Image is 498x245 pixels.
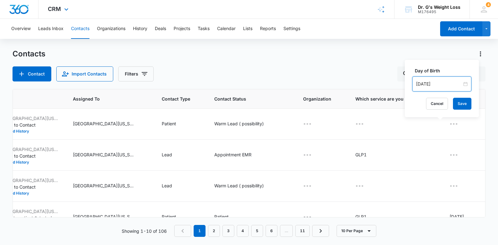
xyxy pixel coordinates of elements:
div: Organization - - Select to Edit Field [303,151,323,159]
button: Add History [3,191,33,195]
a: Page 5 [251,225,263,237]
div: Lead [162,151,172,158]
span: Organization [303,96,331,102]
div: Warm Lead ( possibility) [214,182,264,189]
div: Assigned To - Boca Florida - Select to Edit Field [73,213,147,221]
div: Lead [162,182,172,189]
div: Organization - - Select to Edit Field [303,213,323,221]
div: --- [303,120,312,128]
div: [DATE] [450,213,464,220]
div: Assigned To - Boca Florida - Select to Edit Field [73,120,147,128]
button: Organizations [97,19,125,39]
span: Which service are you interested in? [355,96,434,102]
span: Assigned To [73,96,138,102]
div: Contact Type - Lead - Select to Edit Field [162,182,183,190]
button: Lists [243,19,252,39]
button: History [133,19,147,39]
button: Add History [3,160,33,164]
div: Contact Status - Warm Lead ( possibility) - Select to Edit Field [214,182,275,190]
div: Contact Status - Patient - Select to Edit Field [214,213,240,221]
div: --- [450,120,458,128]
label: Day of Birth [415,67,474,74]
div: Day of Birth - -492566400 - Select to Edit Field [450,213,475,221]
button: Add Contact [440,21,482,36]
button: Reports [260,19,276,39]
h1: Contacts [13,49,45,59]
div: [GEOGRAPHIC_DATA][US_STATE] [73,120,135,127]
div: account id [418,10,460,14]
div: Assigned To - Boca Florida - Select to Edit Field [73,151,147,159]
button: Import Contacts [56,66,113,81]
span: Contact Status [214,96,279,102]
div: --- [450,151,458,159]
div: GLP1 [355,213,367,220]
div: Patient [162,120,176,127]
div: GLP1 [355,151,367,158]
div: Contact Type - Lead - Select to Edit Field [162,151,183,159]
input: Search Contacts [397,66,485,81]
div: Which service are you interested in? - - Select to Edit Field [355,120,375,128]
a: Page 11 [295,225,310,237]
div: Organization - - Select to Edit Field [303,120,323,128]
div: Assigned To - Boca Florida - Select to Edit Field [73,182,147,190]
div: Patient [214,213,229,220]
button: Projects [174,19,190,39]
div: --- [303,151,312,159]
div: Contact Type - Patient - Select to Edit Field [162,213,187,221]
div: Which service are you interested in? - GLP1 - Select to Edit Field [355,151,378,159]
span: 4 [486,2,491,7]
div: [GEOGRAPHIC_DATA][US_STATE] [73,151,135,158]
div: account name [418,5,460,10]
div: Patient [162,213,176,220]
button: Overview [11,19,31,39]
div: Day of Birth - - Select to Edit Field [450,120,469,128]
div: notifications count [486,2,491,7]
div: [GEOGRAPHIC_DATA][US_STATE] [73,182,135,189]
div: --- [355,182,364,190]
a: Page 6 [266,225,277,237]
div: Day of Birth - - Select to Edit Field [450,151,469,159]
div: --- [450,182,458,190]
div: Organization - - Select to Edit Field [303,182,323,190]
button: Deals [155,19,166,39]
button: Actions [475,49,485,59]
div: Day of Birth - - Select to Edit Field [450,182,469,190]
button: Add Contact [13,66,51,81]
p: Showing 1-10 of 106 [122,228,167,234]
button: 10 Per Page [337,225,376,237]
span: CRM [48,6,61,12]
div: Warm Lead ( possibility) [214,120,264,127]
div: --- [303,182,312,190]
div: Contact Type - Patient - Select to Edit Field [162,120,187,128]
button: Calendar [217,19,236,39]
div: Contact Status - Appointment EMR - Select to Edit Field [214,151,263,159]
nav: Pagination [174,225,329,237]
div: Which service are you interested in? - GLP1 - Select to Edit Field [355,213,378,221]
input: May 10, 1961 [416,81,462,87]
div: Appointment EMR [214,151,252,158]
button: Leads Inbox [38,19,64,39]
a: Page 4 [237,225,249,237]
div: Which service are you interested in? - - Select to Edit Field [355,182,375,190]
button: Add History [3,129,33,133]
button: Tasks [198,19,210,39]
button: Settings [283,19,300,39]
a: Page 2 [208,225,220,237]
button: Contacts [71,19,89,39]
span: Contact Type [162,96,190,102]
em: 1 [194,225,206,237]
div: [GEOGRAPHIC_DATA][US_STATE] [73,213,135,220]
div: --- [355,120,364,128]
button: Filters [118,66,154,81]
div: Contact Status - Warm Lead ( possibility) - Select to Edit Field [214,120,275,128]
div: --- [303,213,312,221]
a: Page 3 [222,225,234,237]
button: Cancel [426,98,448,110]
a: Next Page [312,225,329,237]
button: Save [453,98,471,110]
